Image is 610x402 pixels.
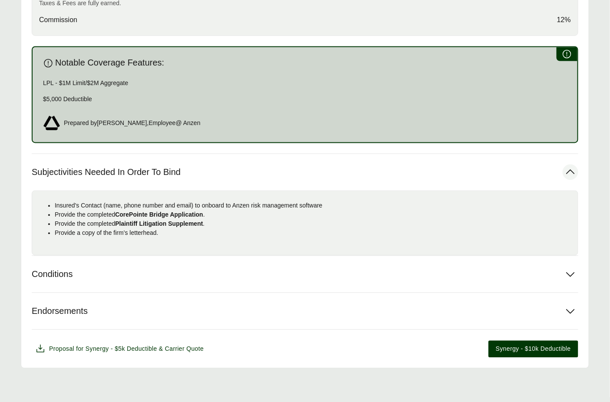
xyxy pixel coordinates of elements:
[43,79,567,88] p: LPL - $1M Limit/$2M Aggregate
[32,154,578,191] button: Subjectivities Needed In Order To Bind
[32,340,207,358] button: Proposal for Synergy - $5k Deductible & Carrier Quote
[55,211,571,220] p: Provide the completed .
[39,15,77,25] span: Commission
[55,229,571,238] p: Provide a copy of the firm’s letterhead.
[32,269,73,280] span: Conditions
[115,221,203,227] strong: Plaintiff Litigation Supplement
[488,341,578,358] button: Synergy - $10k Deductible
[32,293,578,330] button: Endorsements
[43,95,567,104] p: $5,000 Deductible
[496,345,571,354] span: Synergy - $10k Deductible
[55,58,164,69] span: Notable Coverage Features:
[64,119,201,128] span: Prepared by [PERSON_NAME] , Employee @ Anzen
[32,256,578,293] button: Conditions
[86,346,157,353] span: Synergy - $5k Deductible
[49,345,204,354] span: Proposal for
[115,211,203,218] strong: CorePointe Bridge Application
[32,167,181,178] span: Subjectivities Needed In Order To Bind
[55,201,571,211] p: Insured's Contact (name, phone number and email) to onboard to Anzen risk management software
[55,220,571,229] p: Provide the completed .
[159,346,204,353] span: & Carrier Quote
[557,15,571,25] span: 12%
[32,306,88,317] span: Endorsements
